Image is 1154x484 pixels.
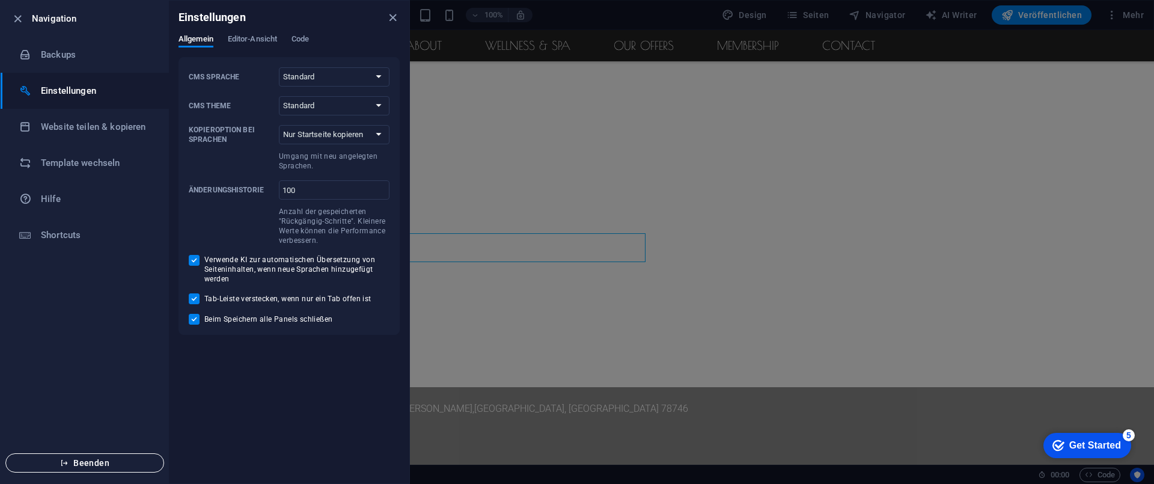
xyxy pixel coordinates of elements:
h6: Einstellungen [41,84,152,98]
h6: Website teilen & kopieren [41,120,152,134]
p: Anzahl der gespeicherten "Rückgängig-Schritte". Kleinere Werte können die Performance verbessern. [279,207,389,245]
p: Kopieroption bei Sprachen [189,125,274,144]
button: close [385,10,400,25]
h6: Shortcuts [41,228,152,242]
span: Allgemein [179,32,213,49]
h6: Hilfe [41,192,152,206]
p: CMS Sprache [189,72,274,82]
a: Hilfe [1,181,169,217]
select: CMS Theme [279,96,389,115]
button: Beenden [5,453,164,473]
p: Änderungshistorie [189,185,274,195]
select: Kopieroption bei SprachenUmgang mit neu angelegten Sprachen. [279,125,389,144]
div: Get Started 5 items remaining, 0% complete [10,6,97,31]
h6: Einstellungen [179,10,246,25]
h6: Template wechseln [41,156,152,170]
h6: Navigation [32,11,159,26]
span: Code [292,32,309,49]
div: 5 [89,2,101,14]
span: Tab-Leiste verstecken, wenn nur ein Tab offen ist [204,294,371,304]
div: Get Started [35,13,87,24]
div: Einstellungen [179,34,400,57]
span: Beenden [16,458,154,468]
span: Editor-Ansicht [228,32,277,49]
select: CMS Sprache [279,67,389,87]
p: CMS Theme [189,101,274,111]
span: Beim Speichern alle Panels schließen [204,314,332,324]
input: ÄnderungshistorieAnzahl der gespeicherten "Rückgängig-Schritte". Kleinere Werte können die Perfor... [279,180,389,200]
h6: Backups [41,47,152,62]
span: Verwende KI zur automatischen Übersetzung von Seiteninhalten, wenn neue Sprachen hinzugefügt werden [204,255,389,284]
p: Umgang mit neu angelegten Sprachen. [279,152,389,171]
